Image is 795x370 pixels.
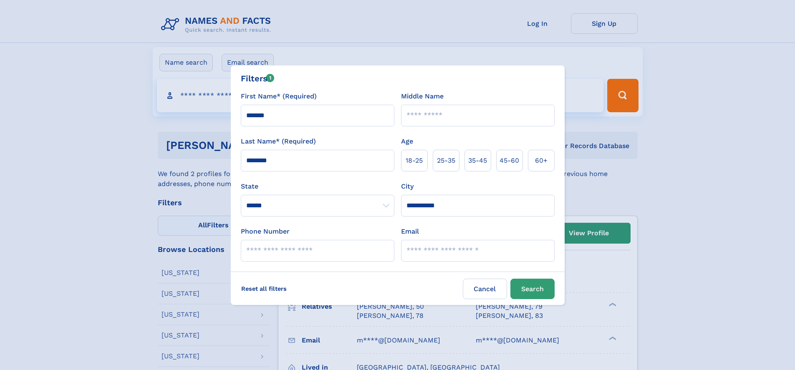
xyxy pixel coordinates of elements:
label: Phone Number [241,227,290,237]
div: Filters [241,72,275,85]
label: Last Name* (Required) [241,136,316,146]
label: State [241,181,394,191]
label: Middle Name [401,91,444,101]
span: 25‑35 [437,156,455,166]
span: 45‑60 [500,156,519,166]
span: 35‑45 [468,156,487,166]
button: Search [510,279,555,299]
label: City [401,181,414,191]
label: Age [401,136,413,146]
span: 60+ [535,156,548,166]
label: First Name* (Required) [241,91,317,101]
span: 18‑25 [406,156,423,166]
label: Email [401,227,419,237]
label: Reset all filters [236,279,292,299]
label: Cancel [463,279,507,299]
